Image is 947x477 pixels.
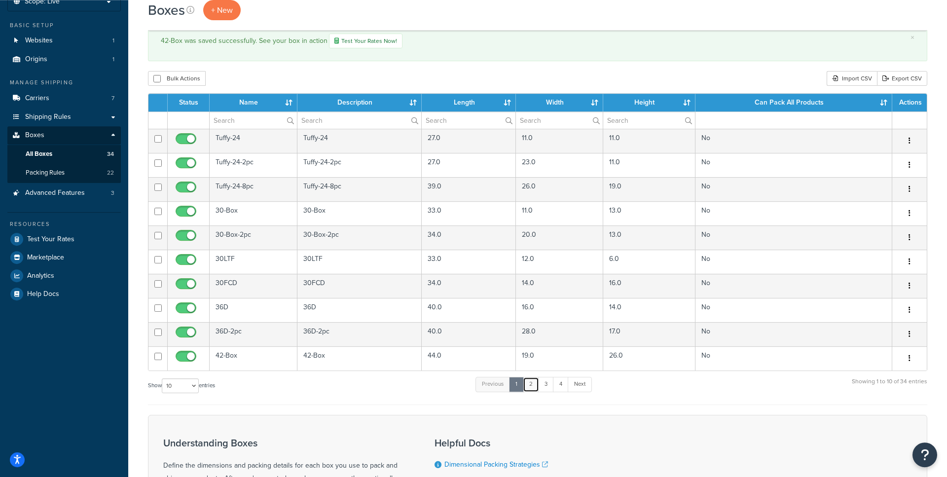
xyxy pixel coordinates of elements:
div: Manage Shipping [7,78,121,87]
td: 42-Box [297,346,422,370]
td: 30-Box [297,201,422,225]
span: Websites [25,37,53,45]
span: Marketplace [27,254,64,262]
a: Dimensional Packing Strategies [444,459,548,470]
a: Boxes [7,126,121,145]
a: Analytics [7,267,121,285]
th: Width : activate to sort column ascending [516,94,603,111]
td: 27.0 [422,129,516,153]
td: 42-Box [210,346,297,370]
a: Shipping Rules [7,108,121,126]
li: All Boxes [7,145,121,163]
td: 14.0 [603,298,695,322]
td: No [695,322,892,346]
th: Can Pack All Products : activate to sort column ascending [695,94,892,111]
td: No [695,298,892,322]
button: Bulk Actions [148,71,206,86]
a: 1 [509,377,524,392]
a: 4 [553,377,569,392]
span: All Boxes [26,150,52,158]
a: All Boxes 34 [7,145,121,163]
th: Length : activate to sort column ascending [422,94,516,111]
span: Shipping Rules [25,113,71,121]
a: Test Your Rates Now! [329,34,402,48]
th: Status [168,94,210,111]
td: No [695,225,892,250]
label: Show entries [148,378,215,393]
td: 34.0 [422,225,516,250]
li: Advanced Features [7,184,121,202]
span: Carriers [25,94,49,103]
td: 27.0 [422,153,516,177]
a: 2 [523,377,539,392]
div: Basic Setup [7,21,121,30]
td: 26.0 [603,346,695,370]
span: Origins [25,55,47,64]
td: 30-Box-2pc [297,225,422,250]
h3: Helpful Docs [435,438,589,448]
span: Test Your Rates [27,235,74,244]
span: 7 [111,94,114,103]
td: 36D [210,298,297,322]
td: No [695,129,892,153]
a: Packing Rules 22 [7,164,121,182]
span: Analytics [27,272,54,280]
td: 19.0 [516,346,603,370]
td: 44.0 [422,346,516,370]
a: Help Docs [7,285,121,303]
a: Advanced Features 3 [7,184,121,202]
td: 33.0 [422,250,516,274]
li: Boxes [7,126,121,183]
td: Tuffy-24 [297,129,422,153]
li: Websites [7,32,121,50]
td: 13.0 [603,201,695,225]
td: Tuffy-24-2pc [297,153,422,177]
td: 40.0 [422,322,516,346]
a: × [911,34,914,41]
a: Origins 1 [7,50,121,69]
button: Open Resource Center [912,442,937,467]
td: Tuffy-24-2pc [210,153,297,177]
td: 14.0 [516,274,603,298]
h3: Understanding Boxes [163,438,410,448]
a: 3 [538,377,554,392]
td: 40.0 [422,298,516,322]
span: 1 [112,55,114,64]
a: Previous [475,377,510,392]
th: Actions [892,94,927,111]
td: No [695,274,892,298]
span: + New [211,4,233,16]
th: Height : activate to sort column ascending [603,94,695,111]
td: Tuffy-24 [210,129,297,153]
th: Description : activate to sort column ascending [297,94,422,111]
td: No [695,153,892,177]
a: Export CSV [877,71,927,86]
td: 30LTF [297,250,422,274]
span: Packing Rules [26,169,65,177]
td: 11.0 [516,129,603,153]
span: Help Docs [27,290,59,298]
select: Showentries [162,378,199,393]
a: Next [568,377,592,392]
td: 30FCD [210,274,297,298]
span: Boxes [25,131,44,140]
td: 39.0 [422,177,516,201]
h1: Boxes [148,0,185,20]
td: 23.0 [516,153,603,177]
td: 34.0 [422,274,516,298]
td: 11.0 [516,201,603,225]
td: 36D-2pc [297,322,422,346]
td: 19.0 [603,177,695,201]
td: 17.0 [603,322,695,346]
td: 16.0 [516,298,603,322]
input: Search [516,112,602,129]
td: No [695,177,892,201]
div: Import CSV [827,71,877,86]
td: 30LTF [210,250,297,274]
div: Showing 1 to 10 of 34 entries [852,376,927,397]
a: Marketplace [7,249,121,266]
td: No [695,346,892,370]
